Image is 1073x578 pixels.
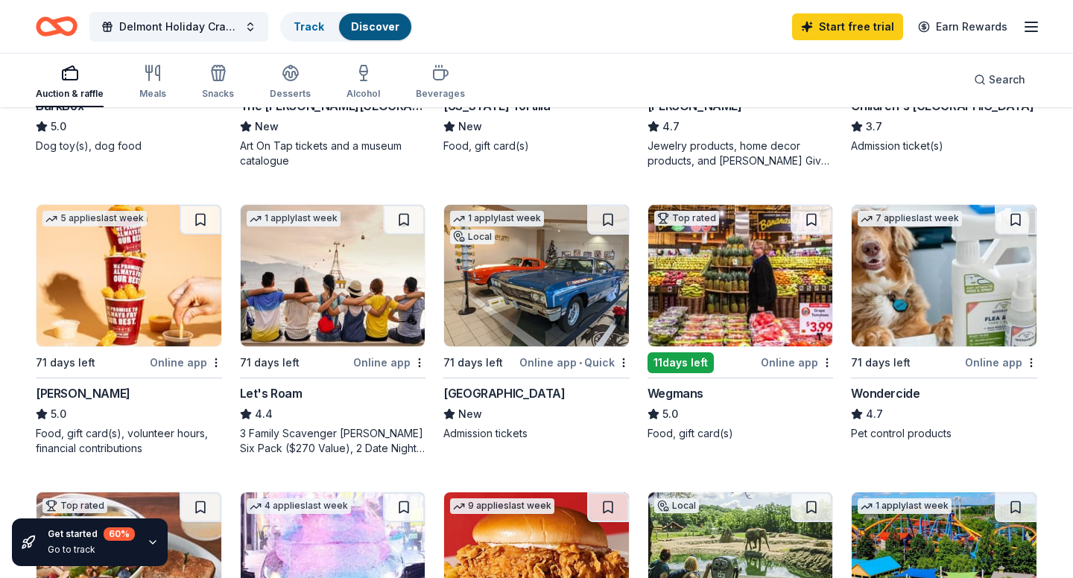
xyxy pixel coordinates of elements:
div: Wegmans [648,384,703,402]
div: Local [450,229,495,244]
button: Alcohol [346,58,380,107]
span: Delmont Holiday Craft Fair [119,18,238,36]
div: 71 days left [443,354,503,372]
img: Image for Wondercide [852,205,1036,346]
span: 5.0 [51,118,66,136]
a: Image for AACA Museum1 applylast weekLocal71 days leftOnline app•Quick[GEOGRAPHIC_DATA]NewAdmissi... [443,204,630,441]
div: Online app [761,353,833,372]
div: Meals [139,88,166,100]
div: 71 days left [240,354,300,372]
span: • [579,357,582,369]
div: 71 days left [851,354,911,372]
div: [GEOGRAPHIC_DATA] [443,384,565,402]
div: Pet control products [851,426,1037,441]
div: Desserts [270,88,311,100]
span: New [458,405,482,423]
div: Admission tickets [443,426,630,441]
a: Image for Sheetz5 applieslast week71 days leftOnline app[PERSON_NAME]5.0Food, gift card(s), volun... [36,204,222,456]
div: Wondercide [851,384,920,402]
div: Local [654,498,699,513]
div: Art On Tap tickets and a museum catalogue [240,139,426,168]
a: Discover [351,20,399,33]
div: 3 Family Scavenger [PERSON_NAME] Six Pack ($270 Value), 2 Date Night Scavenger [PERSON_NAME] Two ... [240,426,426,456]
div: 60 % [104,527,135,541]
span: 4.7 [662,118,680,136]
div: Beverages [416,88,465,100]
span: 5.0 [51,405,66,423]
div: 1 apply last week [247,211,341,226]
button: TrackDiscover [280,12,413,42]
a: Track [294,20,324,33]
div: Top rated [42,498,107,513]
div: Alcohol [346,88,380,100]
button: Desserts [270,58,311,107]
button: Meals [139,58,166,107]
div: 4 applies last week [247,498,351,514]
div: Online app [965,353,1037,372]
button: Beverages [416,58,465,107]
div: Online app Quick [519,353,630,372]
a: Image for Let's Roam1 applylast week71 days leftOnline appLet's Roam4.43 Family Scavenger [PERSON... [240,204,426,456]
div: [PERSON_NAME] [36,384,130,402]
div: 5 applies last week [42,211,147,226]
div: 7 applies last week [858,211,962,226]
img: Image for Sheetz [37,205,221,346]
div: Food, gift card(s) [443,139,630,153]
div: 1 apply last week [450,211,544,226]
span: 5.0 [662,405,678,423]
div: Go to track [48,544,135,556]
div: Admission ticket(s) [851,139,1037,153]
a: Image for Wondercide7 applieslast week71 days leftOnline appWondercide4.7Pet control products [851,204,1037,441]
button: Auction & raffle [36,58,104,107]
div: 1 apply last week [858,498,952,514]
button: Snacks [202,58,234,107]
a: Home [36,9,77,44]
div: Let's Roam [240,384,303,402]
img: Image for Let's Roam [241,205,425,346]
button: Delmont Holiday Craft Fair [89,12,268,42]
a: Image for WegmansTop rated11days leftOnline appWegmans5.0Food, gift card(s) [648,204,834,441]
a: Start free trial [792,13,903,40]
span: Search [989,71,1025,89]
div: Top rated [654,211,719,226]
div: Food, gift card(s), volunteer hours, financial contributions [36,426,222,456]
a: Earn Rewards [909,13,1016,40]
div: Dog toy(s), dog food [36,139,222,153]
span: 4.4 [255,405,273,423]
div: Online app [353,353,425,372]
span: 4.7 [866,405,883,423]
div: Snacks [202,88,234,100]
div: 11 days left [648,352,714,373]
img: Image for Wegmans [648,205,833,346]
button: Search [962,65,1037,95]
div: 9 applies last week [450,498,554,514]
div: Jewelry products, home decor products, and [PERSON_NAME] Gives Back event in-store or online (or ... [648,139,834,168]
div: Auction & raffle [36,88,104,100]
span: 3.7 [866,118,882,136]
div: Get started [48,527,135,541]
div: Online app [150,353,222,372]
span: New [255,118,279,136]
div: 71 days left [36,354,95,372]
img: Image for AACA Museum [444,205,629,346]
span: New [458,118,482,136]
div: Food, gift card(s) [648,426,834,441]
